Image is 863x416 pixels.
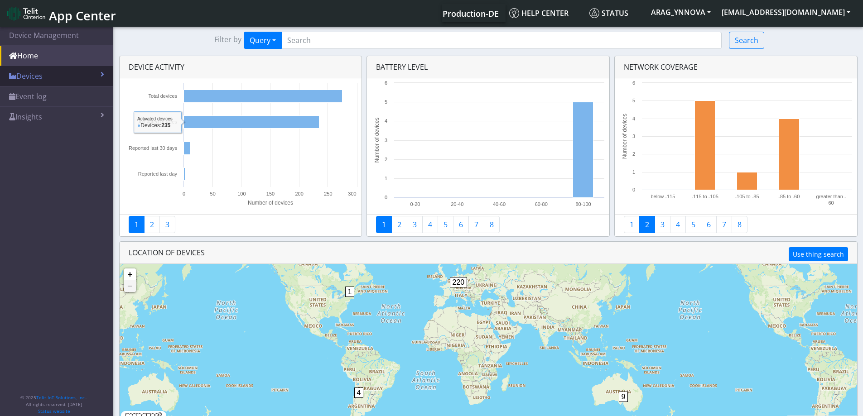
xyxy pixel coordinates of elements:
[124,280,136,292] a: Zoom out
[622,114,628,159] tspan: Number of devices
[619,392,628,402] span: 9
[732,216,747,233] a: 8
[493,201,506,207] text: 40-60
[632,187,635,192] text: 0
[345,287,354,314] div: 1
[128,145,177,151] tspan: Reported last 30 days
[237,191,246,196] text: 100
[385,138,387,143] text: 3
[385,195,387,200] text: 0
[407,216,423,233] a: 3
[266,191,274,196] text: 150
[124,268,136,280] a: Zoom in
[385,118,387,124] text: 4
[20,394,87,401] p: © 2025 .
[244,32,282,49] button: Query
[632,80,635,86] text: 6
[281,32,722,49] input: Search...
[670,216,686,233] a: 4
[385,176,387,181] text: 1
[646,4,716,20] button: ARAG_YNNOVA
[442,4,498,22] a: Your current platform instance
[120,242,857,264] div: LOCATION OF DEVICES
[691,194,718,199] tspan: -115 to -105
[632,98,635,103] text: 5
[120,56,362,78] div: Device activity
[506,4,586,22] a: Help center
[374,117,380,163] tspan: Number of devices
[391,216,407,233] a: 2
[453,216,469,233] a: 6
[639,216,655,233] a: 2
[443,8,499,19] span: Production-DE
[422,216,438,233] a: 4
[38,408,70,414] a: Status website
[348,191,356,196] text: 300
[816,194,846,199] tspan: greater than -
[632,116,635,121] text: 4
[7,4,115,23] a: App Center
[376,216,600,233] nav: Quick view paging
[632,169,635,175] text: 1
[345,287,355,297] span: 1
[138,119,177,124] tspan: Activated devices
[624,216,640,233] a: 1
[214,34,241,47] span: Filter by
[385,157,387,162] text: 2
[450,277,468,287] span: 220
[778,194,800,199] tspan: -85 to -60
[159,216,175,233] a: 3
[210,191,215,196] text: 50
[586,4,646,22] a: Status
[589,8,628,18] span: Status
[182,191,185,196] text: 0
[148,93,177,99] tspan: Total devices
[295,191,303,196] text: 200
[354,387,364,398] span: 4
[129,216,353,233] nav: Summary paging
[7,6,45,21] img: logo-telit-cinterion-gw-new.png
[129,216,145,233] a: 1
[735,194,759,199] tspan: -105 to -85
[36,394,86,401] a: Telit IoT Solutions, Inc.
[655,216,670,233] a: 3
[716,4,856,20] button: [EMAIL_ADDRESS][DOMAIN_NAME]
[410,201,420,207] text: 0-20
[624,216,848,233] nav: Quick view paging
[468,216,484,233] a: 7
[385,80,387,86] text: 6
[716,216,732,233] a: 7
[484,216,500,233] a: 8
[789,247,848,261] button: Use thing search
[385,99,387,105] text: 5
[632,151,635,157] text: 2
[651,194,675,199] tspan: below -115
[729,32,764,49] button: Search
[685,216,701,233] a: 5
[367,56,609,78] div: Battery level
[535,201,548,207] text: 60-80
[438,216,453,233] a: 5
[138,171,177,177] tspan: Reported last day
[589,8,599,18] img: status.svg
[632,134,635,139] text: 3
[828,200,834,206] tspan: 60
[576,201,591,207] text: 80-100
[615,56,857,78] div: Network coverage
[20,401,87,408] p: All rights reserved. [DATE]
[324,191,332,196] text: 250
[144,216,160,233] a: 2
[509,8,519,18] img: knowledge.svg
[701,216,717,233] a: 6
[451,201,463,207] text: 20-40
[247,200,293,206] tspan: Number of devices
[509,8,569,18] span: Help center
[49,7,116,24] span: App Center
[376,216,392,233] a: 1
